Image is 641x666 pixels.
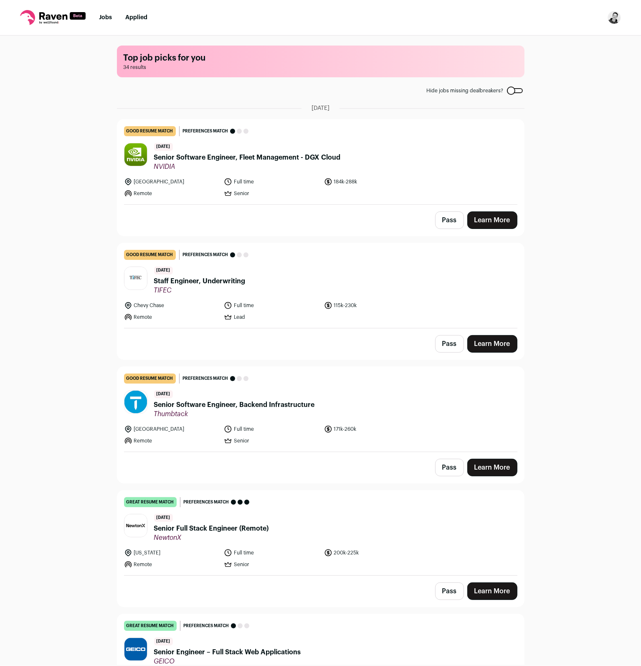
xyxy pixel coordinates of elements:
[124,549,219,557] li: [US_STATE]
[435,335,464,353] button: Pass
[184,622,229,630] span: Preferences match
[117,119,524,204] a: good resume match Preferences match [DATE] Senior Software Engineer, Fleet Management - DGX Cloud...
[154,153,341,163] span: Senior Software Engineer, Fleet Management - DGX Cloud
[467,459,517,476] a: Learn More
[124,143,147,166] img: 21765c2efd07c533fb69e7d2fdab94113177da91290e8a5934e70fdfae65a8e1.jpg
[224,178,319,186] li: Full time
[183,127,228,135] span: Preferences match
[99,15,112,20] a: Jobs
[124,638,147,661] img: 58da5fe15ec08c86abc5c8fb1424a25c13b7d5ca55c837a70c380ea5d586a04d.jpg
[154,410,315,418] span: Thumbtack
[124,391,147,413] img: 7b009e581603749374b970a83ebcd8434933ec68e0f29a9211d3eee776a43c97.jpg
[154,638,173,646] span: [DATE]
[154,276,246,286] span: Staff Engineer, Underwriting
[124,374,176,384] div: good resume match
[117,243,524,328] a: good resume match Preferences match [DATE] Staff Engineer, Underwriting TIFEC Chevy Chase Full ti...
[467,582,517,600] a: Learn More
[154,163,341,171] span: NVIDIA
[124,560,219,569] li: Remote
[435,211,464,229] button: Pass
[154,286,246,295] span: TIFEC
[124,497,177,507] div: great resume match
[124,313,219,321] li: Remote
[427,87,504,94] span: Hide jobs missing dealbreakers?
[154,143,173,151] span: [DATE]
[117,367,524,452] a: good resume match Preferences match [DATE] Senior Software Engineer, Backend Infrastructure Thumb...
[324,178,419,186] li: 184k-288k
[608,11,621,24] img: 19050979-medium_jpg
[124,267,147,290] img: 1bed34e9a7ad1f5e209559f65fd51d1a42f3522dafe3eea08c5e904d6a2faa38.jpg
[124,301,219,310] li: Chevy Chase
[312,104,329,112] span: [DATE]
[324,301,419,310] li: 115k-230k
[224,560,319,569] li: Senior
[324,425,419,433] li: 171k-260k
[224,189,319,198] li: Senior
[154,524,269,534] span: Senior Full Stack Engineer (Remote)
[467,211,517,229] a: Learn More
[124,250,176,260] div: good resume match
[224,301,319,310] li: Full time
[608,11,621,24] button: Open dropdown
[154,647,301,657] span: Senior Engineer – Full Stack Web Applications
[154,514,173,522] span: [DATE]
[154,267,173,275] span: [DATE]
[224,437,319,445] li: Senior
[324,549,419,557] li: 200k-225k
[183,251,228,259] span: Preferences match
[117,491,524,575] a: great resume match Preferences match [DATE] Senior Full Stack Engineer (Remote) NewtonX [US_STATE...
[224,549,319,557] li: Full time
[224,313,319,321] li: Lead
[435,459,464,476] button: Pass
[124,178,219,186] li: [GEOGRAPHIC_DATA]
[435,582,464,600] button: Pass
[124,514,147,537] img: 63ede651662cc4f6f1187e43f5e260bbb9be76dcdb6a91b4b358627a18112017.jpg
[154,657,301,666] span: GEICO
[184,498,229,506] span: Preferences match
[124,126,176,136] div: good resume match
[467,335,517,353] a: Learn More
[124,189,219,198] li: Remote
[154,390,173,398] span: [DATE]
[224,425,319,433] li: Full time
[124,425,219,433] li: [GEOGRAPHIC_DATA]
[124,621,177,631] div: great resume match
[125,15,147,20] a: Applied
[183,374,228,383] span: Preferences match
[124,64,518,71] span: 34 results
[124,52,518,64] h1: Top job picks for you
[124,437,219,445] li: Remote
[154,400,315,410] span: Senior Software Engineer, Backend Infrastructure
[154,534,269,542] span: NewtonX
